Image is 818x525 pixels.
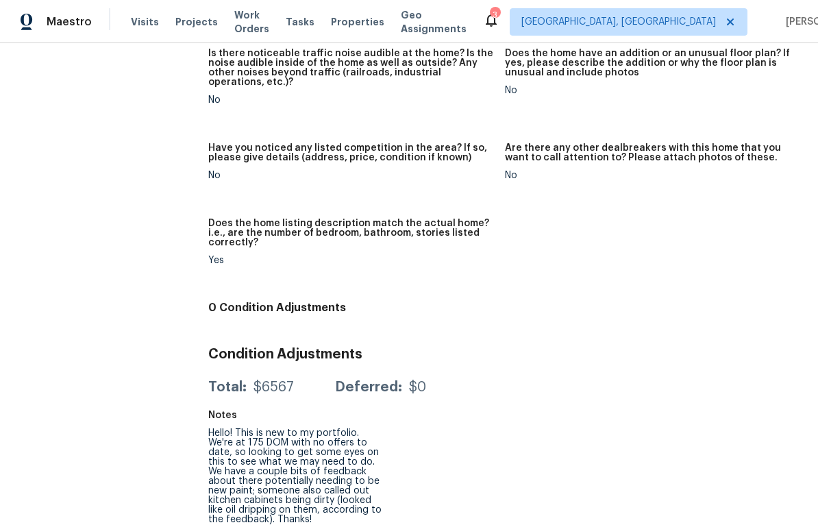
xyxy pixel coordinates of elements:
span: Projects [175,15,218,29]
span: Properties [331,15,384,29]
h5: Notes [208,411,237,420]
h5: Have you noticed any listed competition in the area? If so, please give details (address, price, ... [208,143,494,162]
span: Geo Assignments [401,8,467,36]
div: No [208,171,494,180]
div: $6567 [253,380,294,394]
div: No [505,171,791,180]
span: Work Orders [234,8,269,36]
span: Visits [131,15,159,29]
div: Hello! This is new to my portfolio. We're at 175 DOM with no offers to date, so looking to get so... [208,428,386,524]
span: Tasks [286,17,314,27]
div: Deferred: [335,380,402,394]
h5: Are there any other dealbreakers with this home that you want to call attention to? Please attach... [505,143,791,162]
h4: 0 Condition Adjustments [208,301,802,315]
div: 3 [490,8,499,22]
h5: Is there noticeable traffic noise audible at the home? Is the noise audible inside of the home as... [208,49,494,87]
div: $0 [409,380,426,394]
h5: Does the home have an addition or an unusual floor plan? If yes, please describe the addition or ... [505,49,791,77]
div: Yes [208,256,494,265]
div: No [208,95,494,105]
div: Total: [208,380,247,394]
h5: Does the home listing description match the actual home? i.e., are the number of bedroom, bathroo... [208,219,494,247]
h3: Condition Adjustments [208,347,802,361]
span: Maestro [47,15,92,29]
div: No [505,86,791,95]
span: [GEOGRAPHIC_DATA], [GEOGRAPHIC_DATA] [521,15,716,29]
